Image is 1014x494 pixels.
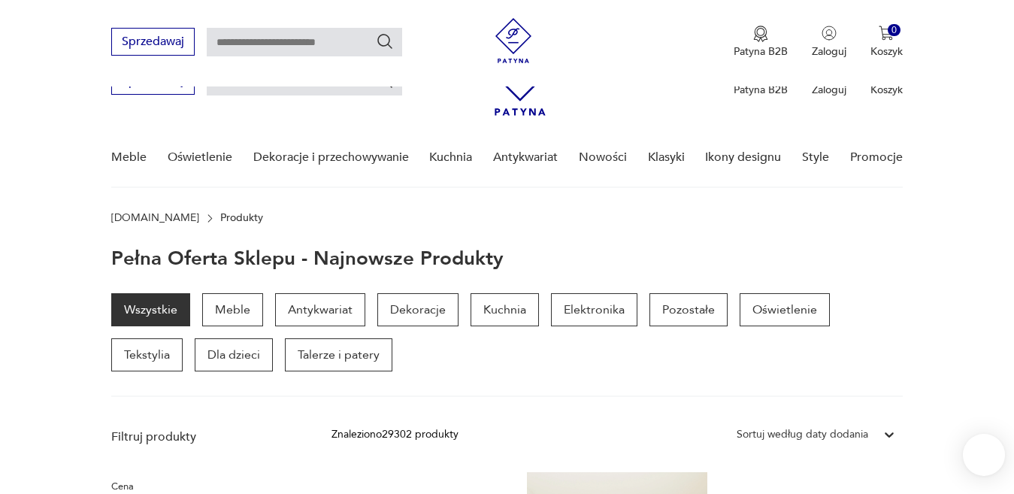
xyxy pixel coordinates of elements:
img: Patyna - sklep z meblami i dekoracjami vintage [491,18,536,63]
a: Dekoracje i przechowywanie [253,129,409,186]
a: Klasyki [648,129,685,186]
div: Znaleziono 29302 produkty [331,426,459,443]
a: Nowości [579,129,627,186]
a: Oświetlenie [168,129,232,186]
p: Zaloguj [812,83,846,97]
a: Kuchnia [429,129,472,186]
a: Kuchnia [471,293,539,326]
a: Oświetlenie [740,293,830,326]
a: Antykwariat [493,129,558,186]
h1: Pełna oferta sklepu - najnowsze produkty [111,248,504,269]
a: Talerze i patery [285,338,392,371]
a: Meble [111,129,147,186]
iframe: Smartsupp widget button [963,434,1005,476]
a: Promocje [850,129,903,186]
p: Patyna B2B [734,44,788,59]
img: Ikonka użytkownika [822,26,837,41]
p: Koszyk [870,83,903,97]
div: Sortuj według daty dodania [737,426,868,443]
a: Pozostałe [649,293,728,326]
a: Style [802,129,829,186]
a: Tekstylia [111,338,183,371]
div: 0 [888,24,900,37]
button: Zaloguj [812,26,846,59]
a: [DOMAIN_NAME] [111,212,199,224]
a: Sprzedawaj [111,77,195,87]
a: Ikony designu [705,129,781,186]
p: Filtruj produkty [111,429,295,445]
button: Sprzedawaj [111,28,195,56]
a: Elektronika [551,293,637,326]
img: Ikona medalu [753,26,768,42]
a: Sprzedawaj [111,38,195,48]
a: Antykwariat [275,293,365,326]
a: Dekoracje [377,293,459,326]
p: Koszyk [870,44,903,59]
img: Ikona koszyka [879,26,894,41]
a: Wszystkie [111,293,190,326]
a: Meble [202,293,263,326]
p: Produkty [220,212,263,224]
button: Patyna B2B [734,26,788,59]
button: 0Koszyk [870,26,903,59]
button: Szukaj [376,32,394,50]
a: Dla dzieci [195,338,273,371]
p: Zaloguj [812,44,846,59]
a: Ikona medaluPatyna B2B [734,26,788,59]
p: Patyna B2B [734,83,788,97]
